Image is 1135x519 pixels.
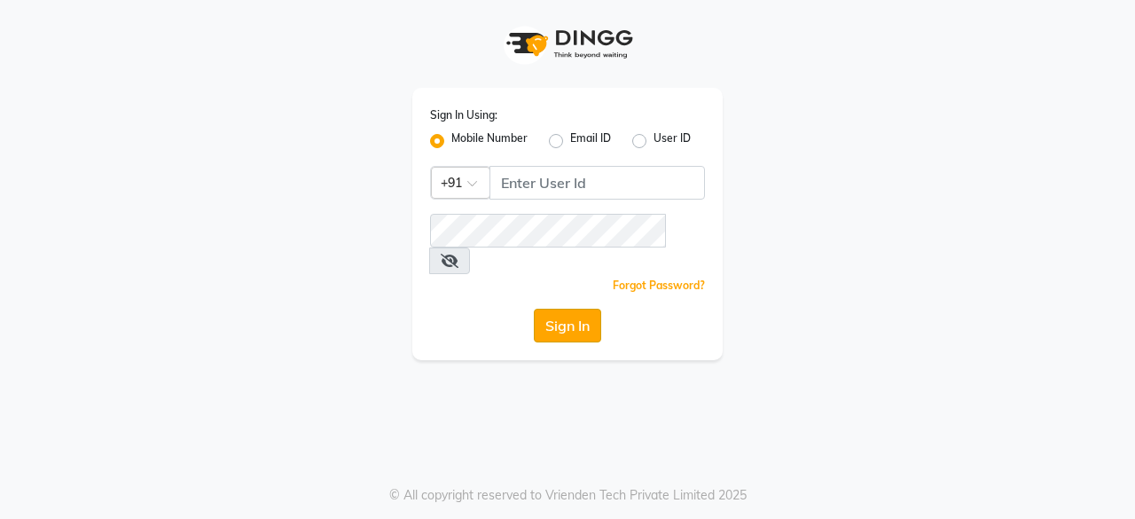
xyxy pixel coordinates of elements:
a: Forgot Password? [613,279,705,292]
label: User ID [654,130,691,152]
button: Sign In [534,309,601,342]
label: Sign In Using: [430,107,497,123]
img: logo1.svg [497,18,638,70]
input: Username [430,214,666,248]
input: Username [489,166,705,200]
label: Email ID [570,130,611,152]
label: Mobile Number [451,130,528,152]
